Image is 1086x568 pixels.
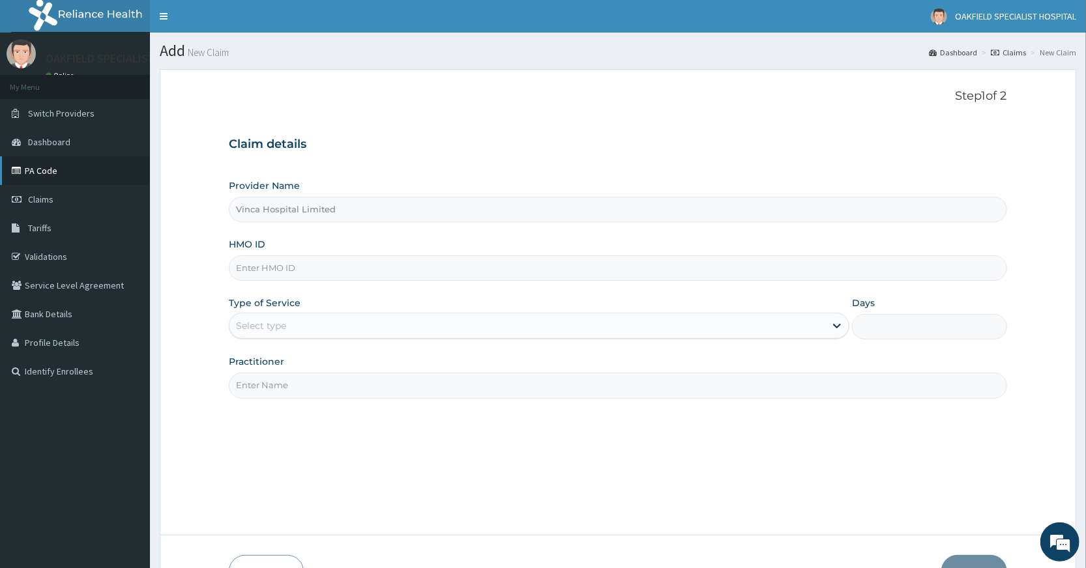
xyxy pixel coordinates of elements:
span: Tariffs [28,222,51,234]
img: User Image [931,8,947,25]
label: Practitioner [229,355,284,368]
a: Claims [991,47,1026,58]
span: Claims [28,193,53,205]
h3: Claim details [229,137,1006,152]
img: User Image [7,39,36,68]
p: Step 1 of 2 [229,89,1006,104]
input: Enter Name [229,373,1006,398]
label: Provider Name [229,179,300,192]
span: OAKFIELD SPECIALIST HOSPITAL [955,10,1076,22]
div: Select type [236,319,286,332]
li: New Claim [1027,47,1076,58]
a: Dashboard [929,47,977,58]
a: Online [46,71,77,80]
h1: Add [160,42,1076,59]
p: OAKFIELD SPECIALIST HOSPITAL [46,53,209,64]
input: Enter HMO ID [229,255,1006,281]
small: New Claim [185,48,229,57]
label: Days [852,296,875,309]
label: Type of Service [229,296,301,309]
label: HMO ID [229,238,265,251]
span: Dashboard [28,136,70,148]
span: Switch Providers [28,107,95,119]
